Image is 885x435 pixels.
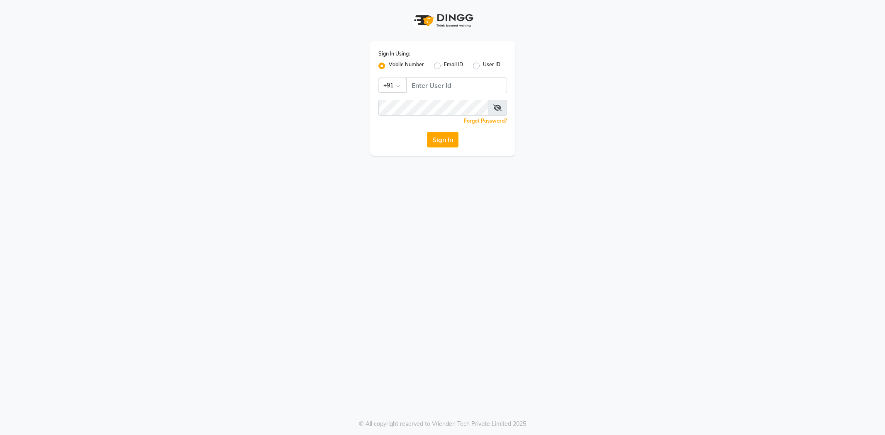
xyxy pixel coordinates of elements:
input: Username [378,100,488,116]
input: Username [406,77,507,93]
img: logo1.svg [410,8,476,33]
label: Email ID [444,61,463,71]
label: Mobile Number [388,61,424,71]
label: User ID [483,61,500,71]
label: Sign In Using: [378,50,410,58]
a: Forgot Password? [464,118,507,124]
button: Sign In [427,132,458,147]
